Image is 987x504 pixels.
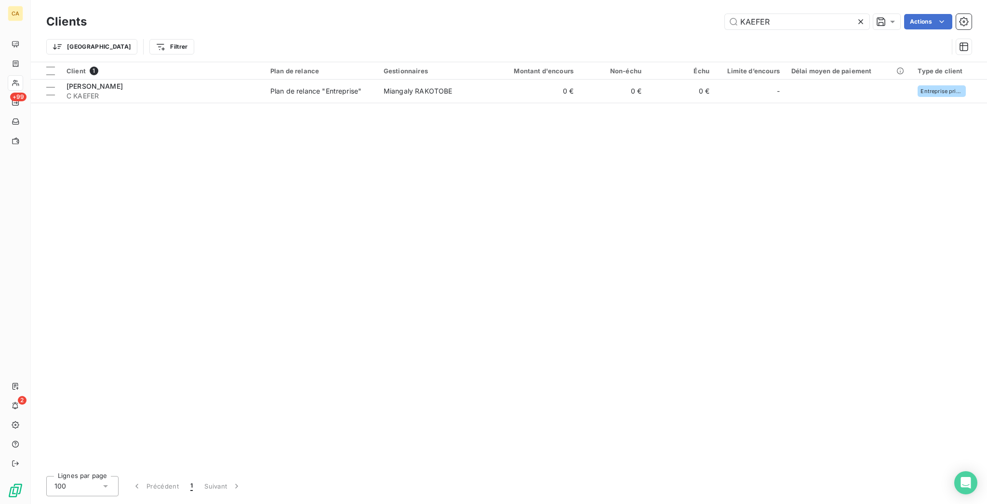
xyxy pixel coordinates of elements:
div: Délai moyen de paiement [791,67,907,75]
td: 0 € [647,80,715,103]
span: 100 [54,481,66,491]
span: 2 [18,396,27,405]
div: Montant d'encours [494,67,574,75]
div: Plan de relance "Entreprise" [270,86,361,96]
div: CA [8,6,23,21]
span: Entreprise privée [920,88,963,94]
span: +99 [10,93,27,101]
span: 1 [190,481,193,491]
h3: Clients [46,13,87,30]
img: Logo LeanPay [8,483,23,498]
button: 1 [185,476,199,496]
div: Gestionnaires [384,67,482,75]
input: Rechercher [725,14,869,29]
span: [PERSON_NAME] [67,82,123,90]
span: Miangaly RAKOTOBE [384,87,453,95]
button: [GEOGRAPHIC_DATA] [46,39,137,54]
div: Limite d’encours [721,67,780,75]
button: Actions [904,14,952,29]
span: 1 [90,67,98,75]
span: Client [67,67,86,75]
td: 0 € [579,80,647,103]
div: Open Intercom Messenger [954,471,977,494]
div: Type de client [918,67,981,75]
button: Suivant [199,476,247,496]
span: - [777,86,780,96]
button: Précédent [126,476,185,496]
div: Plan de relance [270,67,372,75]
span: C KAEFER [67,91,259,101]
div: Non-échu [585,67,641,75]
div: Échu [653,67,709,75]
td: 0 € [488,80,579,103]
button: Filtrer [149,39,194,54]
